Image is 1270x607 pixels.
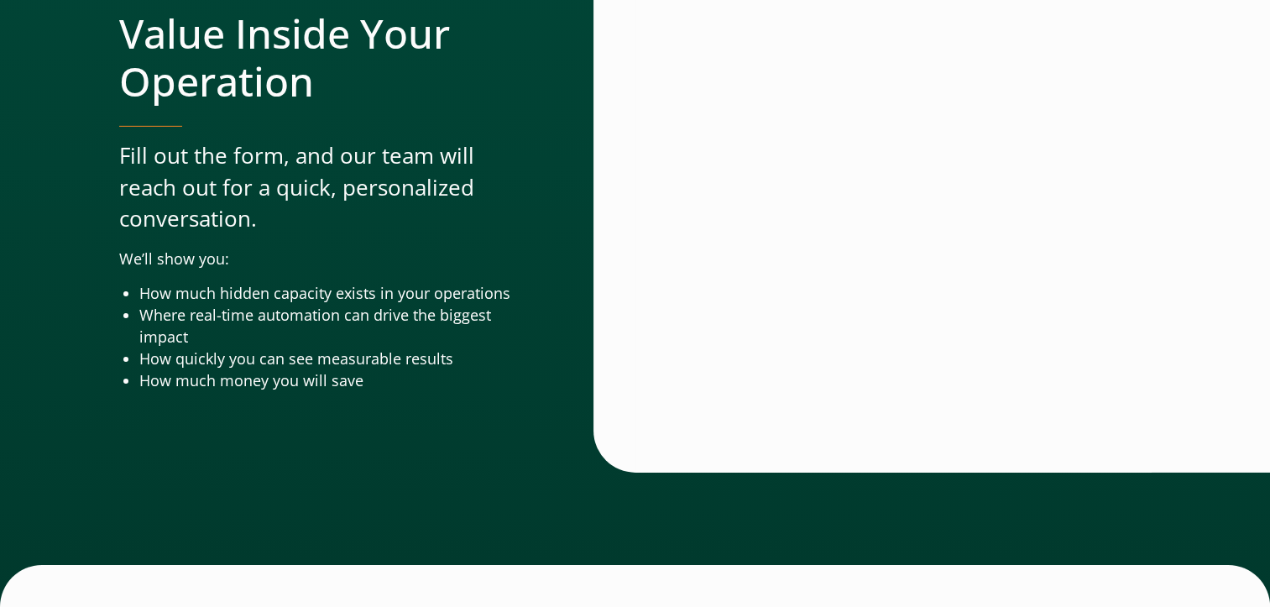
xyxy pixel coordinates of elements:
li: Where real-time automation can drive the biggest impact [139,305,526,348]
li: How much money you will save [139,370,526,392]
li: How quickly you can see measurable results [139,348,526,370]
p: Fill out the form, and our team will reach out for a quick, personalized conversation. [119,140,526,234]
p: We’ll show you: [119,249,526,270]
li: How much hidden capacity exists in your operations [139,283,526,305]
